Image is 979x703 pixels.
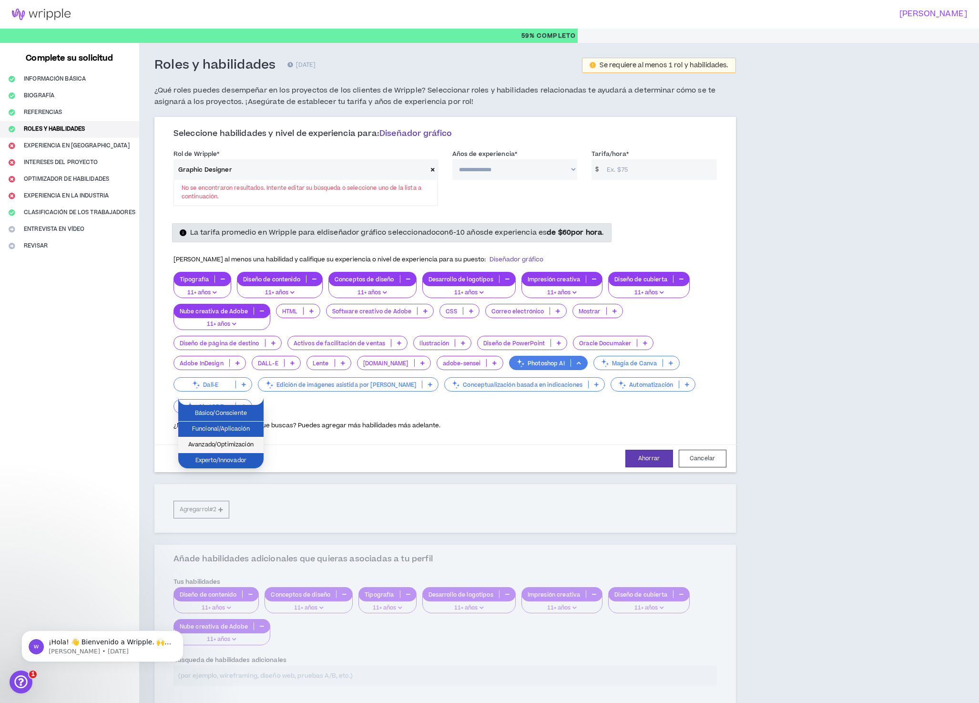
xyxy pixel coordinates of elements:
font: Diseño de contenido [243,276,300,284]
font: 11+ años [357,289,381,297]
font: Biografía [24,92,54,100]
font: [PERSON_NAME] [899,8,967,20]
font: CSS [446,308,457,316]
font: 1 [31,670,35,678]
font: Nube creativa de Adobe [180,308,248,316]
font: La tarifa promedio en Wripple para el [190,227,323,238]
font: ¿Qué roles puedes desempeñar en los proyectos de los clientes de Wripple? Seleccionar roles y hab... [154,85,715,107]
input: Ex. $75 [602,159,716,180]
button: Cancelar [679,450,726,467]
font: Conceptos de diseño [335,276,394,284]
font: 11+ años [547,289,571,297]
button: 11+ años [521,280,603,299]
font: Desarrollo de logotipos [428,276,493,284]
font: de experiencia es [484,227,547,238]
font: Diseño de cubierta [614,276,667,284]
font: [DOMAIN_NAME] [363,360,408,368]
font: Ilustración [419,340,449,348]
font: ¿Cómo podemos ayudar? [19,84,142,116]
font: Adobe InDesign [180,360,224,368]
font: Tarifa/hora [591,150,626,158]
font: ChatGPT [198,403,224,411]
font: Avanzado/Optimización [188,441,254,449]
button: 11+ años [422,280,516,299]
div: Envíanos un mensajeEstaremos nuevamente en línea más tarde [DATE]. [10,128,181,175]
font: Complete su solicitud [26,52,113,64]
font: [PERSON_NAME] al menos una habilidad y califique su experiencia o nivel de experiencia para su pu... [173,255,486,264]
button: Mensajes [63,298,127,336]
font: diseñador gráfico seleccionado [323,227,436,238]
font: Tipografía [180,276,209,284]
font: 11+ años [454,289,478,297]
font: 60 [562,227,571,238]
button: 11+ años [608,280,690,299]
button: 11+ años [237,280,323,299]
font: . [602,227,604,238]
img: logo [19,18,36,33]
font: Diseñador gráfico [379,128,452,139]
font: Envíanos un mensaje [20,137,99,145]
font: Dall·E [203,381,218,389]
button: Ahorrar [625,450,673,467]
font: 11+ años [634,289,658,297]
font: Rol de Wripple [173,150,217,158]
font: Correo electrónico [491,308,544,316]
font: Magia de Canva [612,360,657,368]
button: 11+ años [173,280,231,299]
font: HTML [282,308,298,316]
font: Edición de imágenes asistida por [PERSON_NAME] [276,381,416,389]
font: 59% [521,31,535,40]
font: Diseño de página de destino [180,340,259,348]
font: de $ [547,227,562,238]
font: Activos de facilitación de ventas [294,340,386,348]
span: círculo de exclamación [590,62,596,68]
font: Funcional/Aplicación [192,425,250,433]
font: 6-10 años [449,227,484,238]
font: Diseñador gráfico [489,255,543,264]
font: [DATE] [296,61,316,69]
font: Estaremos nuevamente en línea más tarde [DATE]. [20,147,144,165]
input: (por ejemplo, experiencia de usuario, visual y UI, gestión de proyectos técnica, etc.) [173,159,427,180]
font: Automatización [629,381,673,389]
iframe: Chat en vivo de Intercom [10,671,32,693]
font: Se requiere al menos 1 rol y habilidades. [600,61,728,70]
font: Referencias [24,108,62,116]
iframe: Mensaje de notificaciones del intercomunicador [7,610,198,677]
button: 11+ años [173,312,270,330]
div: Imagen de perfil de Gabriella [130,15,149,34]
font: Años de experiencia [452,150,515,158]
font: 11+ años [265,289,288,297]
font: Ayuda [149,321,169,329]
font: DALL-E [258,360,278,368]
font: Ahorrar [638,455,660,463]
font: Información básica [24,75,86,83]
font: 11+ años [187,289,211,297]
font: Experto/Innovador [195,456,246,465]
font: Mostrar [579,308,601,316]
button: 11+ años [328,280,417,299]
font: Cancelar [690,455,715,463]
font: Completo [537,31,576,40]
font: Oracle Documaker [579,340,631,348]
font: ¿No encuentras la habilidad que buscas? Puedes agregar más habilidades más adelante. [173,421,440,430]
font: con [436,227,449,238]
font: Diseño de PowerPoint [483,340,545,348]
font: GRAMO [121,19,157,31]
font: Lente [313,360,329,368]
font: 11+ años [207,320,230,328]
font: Hogar [20,321,43,329]
img: Imagen de perfil de Morgan [112,15,131,34]
font: [PERSON_NAME] ! [19,68,154,83]
font: Software creativo de Adobe [332,308,412,316]
font: $ [595,165,599,174]
font: Roles y habilidades [154,56,276,74]
font: Seleccione habilidades y nivel de experiencia para: [173,128,379,139]
span: círculo de información [180,229,186,236]
button: Ayuda [127,298,191,336]
font: Mensajes [80,321,111,329]
font: por hora [571,227,602,238]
